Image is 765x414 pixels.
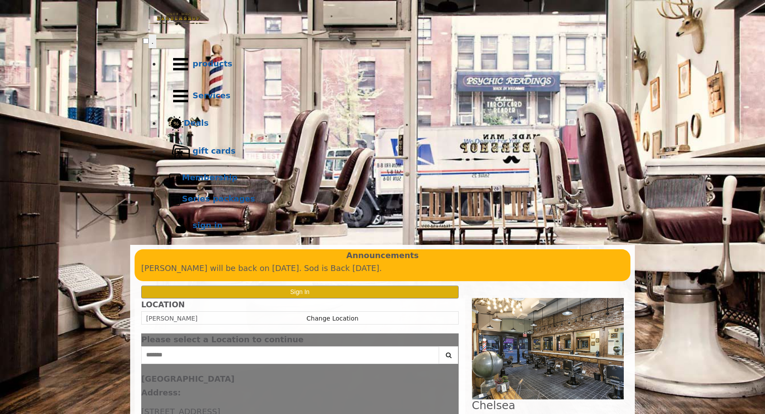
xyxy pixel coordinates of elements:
[141,300,185,309] b: LOCATION
[141,374,235,383] b: [GEOGRAPHIC_DATA]
[161,48,622,80] a: Productsproducts
[169,139,193,163] img: Gift cards
[161,167,622,189] a: MembershipMembership
[193,59,232,68] b: products
[169,193,182,206] img: Series packages
[169,214,193,238] img: sign in
[161,135,622,167] a: Gift cardsgift cards
[161,189,622,210] a: Series packagesSeries packages
[141,346,459,368] div: Center Select
[472,399,624,411] h2: Chelsea
[193,221,223,230] b: sign in
[182,194,255,203] b: Series packages
[141,346,439,364] input: Search Center
[193,146,236,155] b: gift cards
[346,249,419,262] b: Announcements
[161,112,622,135] a: DealsDeals
[169,171,182,185] img: Membership
[169,84,193,108] img: Services
[161,210,622,242] a: sign insign in
[161,80,622,112] a: ServicesServices
[445,337,459,343] button: close dialog
[141,335,304,344] span: Please select a Location to continue
[184,118,209,128] b: Deals
[146,315,197,322] span: [PERSON_NAME]
[143,5,214,33] img: Made Man Barbershop logo
[193,91,231,100] b: Services
[444,352,454,358] i: Search button
[141,388,181,397] b: Address:
[169,52,193,76] img: Products
[306,315,358,322] a: Change Location
[141,286,459,298] button: Sign In
[143,38,149,44] input: menu toggle
[141,262,624,275] p: [PERSON_NAME] will be back on [DATE]. Sod is Back [DATE].
[151,37,154,46] span: .
[169,116,184,132] img: Deals
[182,173,237,182] b: Membership
[149,35,156,48] button: menu toggle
